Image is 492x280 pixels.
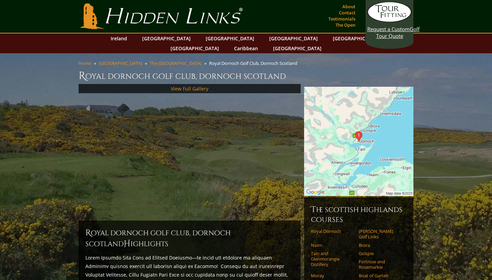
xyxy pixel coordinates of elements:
[85,227,294,249] h2: Royal Dornoch Golf Club, Dornoch Scotland ighlights
[266,33,321,43] a: [GEOGRAPHIC_DATA]
[359,228,402,240] a: [PERSON_NAME] Golf Links
[334,20,357,30] a: The Open
[150,60,202,66] a: The [GEOGRAPHIC_DATA]
[311,273,354,278] a: Moray
[171,85,208,92] a: View Full Gallery
[327,14,357,24] a: Testimonials
[311,204,407,224] h6: The Scottish Highlands Courses
[311,251,354,267] a: Tain and Glenmorangie Distillery
[311,242,354,248] a: Nairn
[341,2,357,11] a: About
[304,87,413,196] img: Google Map of Royal Dornoch Golf Club, Golf Road, Dornoch, Scotland, United Kingdom
[359,259,402,270] a: Fortrose and Rosemarkie
[99,60,142,66] a: [GEOGRAPHIC_DATA]
[79,60,91,66] a: Home
[359,273,402,278] a: Boat of Garten
[202,33,258,43] a: [GEOGRAPHIC_DATA]
[367,26,410,32] span: Request a Custom
[329,33,385,43] a: [GEOGRAPHIC_DATA]
[337,8,357,17] a: Contact
[367,2,412,39] a: Request a CustomGolf Tour Quote
[270,43,325,53] a: [GEOGRAPHIC_DATA]
[359,251,402,256] a: Golspie
[139,33,194,43] a: [GEOGRAPHIC_DATA]
[231,43,261,53] a: Caribbean
[124,238,131,249] span: H
[107,33,131,43] a: Ireland
[359,242,402,248] a: Brora
[79,69,413,83] h1: Royal Dornoch Golf Club, Dornoch Scotland
[209,60,300,66] li: Royal Dornoch Golf Club, Dornoch Scotland
[167,43,222,53] a: [GEOGRAPHIC_DATA]
[311,228,354,234] a: Royal Dornoch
